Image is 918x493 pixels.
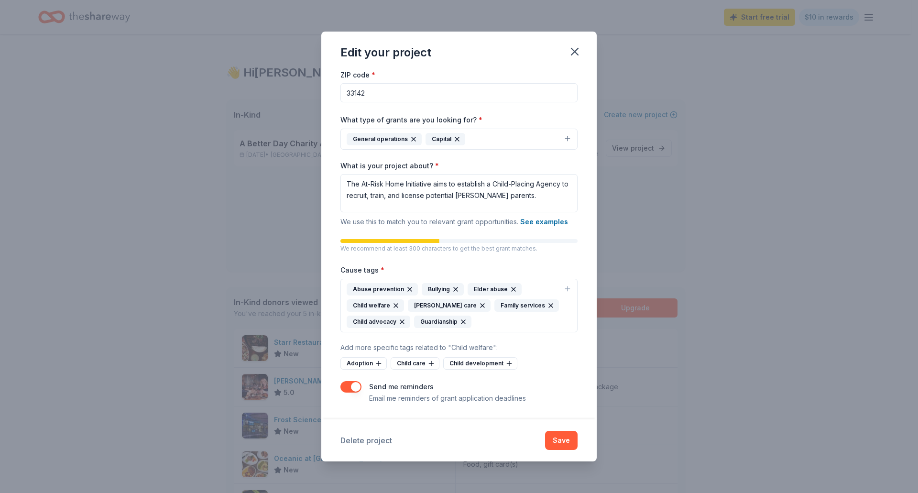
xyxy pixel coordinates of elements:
[340,357,387,370] div: Adoption
[408,299,491,312] div: [PERSON_NAME] care
[340,279,578,332] button: Abuse preventionBullyingElder abuseChild welfare[PERSON_NAME] careFamily servicesChild advocacyGu...
[347,133,422,145] div: General operations
[414,316,471,328] div: Guardianship
[426,133,465,145] div: Capital
[340,161,439,171] label: What is your project about?
[347,283,418,296] div: Abuse prevention
[340,174,578,212] textarea: The At-Risk Home Initiative aims to establish a Child-Placing Agency to recruit, train, and licen...
[443,357,517,370] div: Child development
[468,283,522,296] div: Elder abuse
[369,393,526,404] p: Email me reminders of grant application deadlines
[340,218,568,226] span: We use this to match you to relevant grant opportunities.
[347,316,410,328] div: Child advocacy
[422,283,464,296] div: Bullying
[340,83,578,102] input: 12345 (U.S. only)
[545,431,578,450] button: Save
[369,383,434,391] label: Send me reminders
[340,70,375,80] label: ZIP code
[340,342,578,353] div: Add more specific tags related to "Child welfare" :
[340,435,392,446] button: Delete project
[347,299,404,312] div: Child welfare
[340,45,431,60] div: Edit your project
[340,265,384,275] label: Cause tags
[340,115,482,125] label: What type of grants are you looking for?
[391,357,439,370] div: Child care
[340,129,578,150] button: General operationsCapital
[520,216,568,228] button: See examples
[494,299,559,312] div: Family services
[340,245,578,252] p: We recommend at least 300 characters to get the best grant matches.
